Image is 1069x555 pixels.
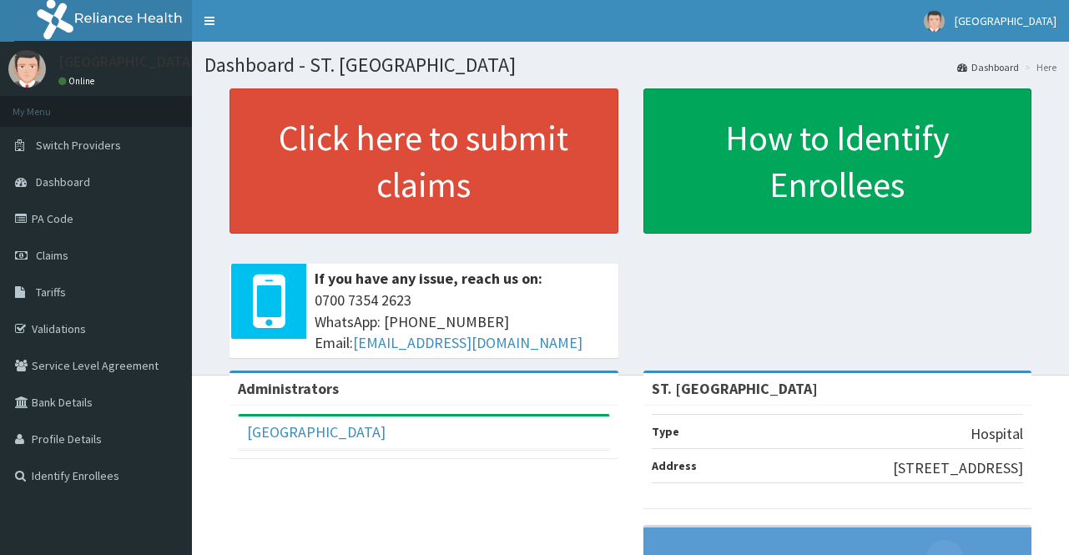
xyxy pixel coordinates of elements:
b: If you have any issue, reach us on: [315,269,542,288]
li: Here [1021,60,1056,74]
a: How to Identify Enrollees [643,88,1032,234]
p: [STREET_ADDRESS] [893,457,1023,479]
p: [GEOGRAPHIC_DATA] [58,54,196,69]
a: Online [58,75,98,87]
a: Click here to submit claims [229,88,618,234]
span: Tariffs [36,285,66,300]
span: Dashboard [36,174,90,189]
a: [EMAIL_ADDRESS][DOMAIN_NAME] [353,333,582,352]
b: Administrators [238,379,339,398]
span: [GEOGRAPHIC_DATA] [955,13,1056,28]
a: [GEOGRAPHIC_DATA] [247,422,386,441]
b: Address [652,458,697,473]
span: 0700 7354 2623 WhatsApp: [PHONE_NUMBER] Email: [315,290,610,354]
img: User Image [8,50,46,88]
img: User Image [924,11,945,32]
strong: ST. [GEOGRAPHIC_DATA] [652,379,818,398]
b: Type [652,424,679,439]
span: Switch Providers [36,138,121,153]
h1: Dashboard - ST. [GEOGRAPHIC_DATA] [204,54,1056,76]
a: Dashboard [957,60,1019,74]
p: Hospital [971,423,1023,445]
span: Claims [36,248,68,263]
